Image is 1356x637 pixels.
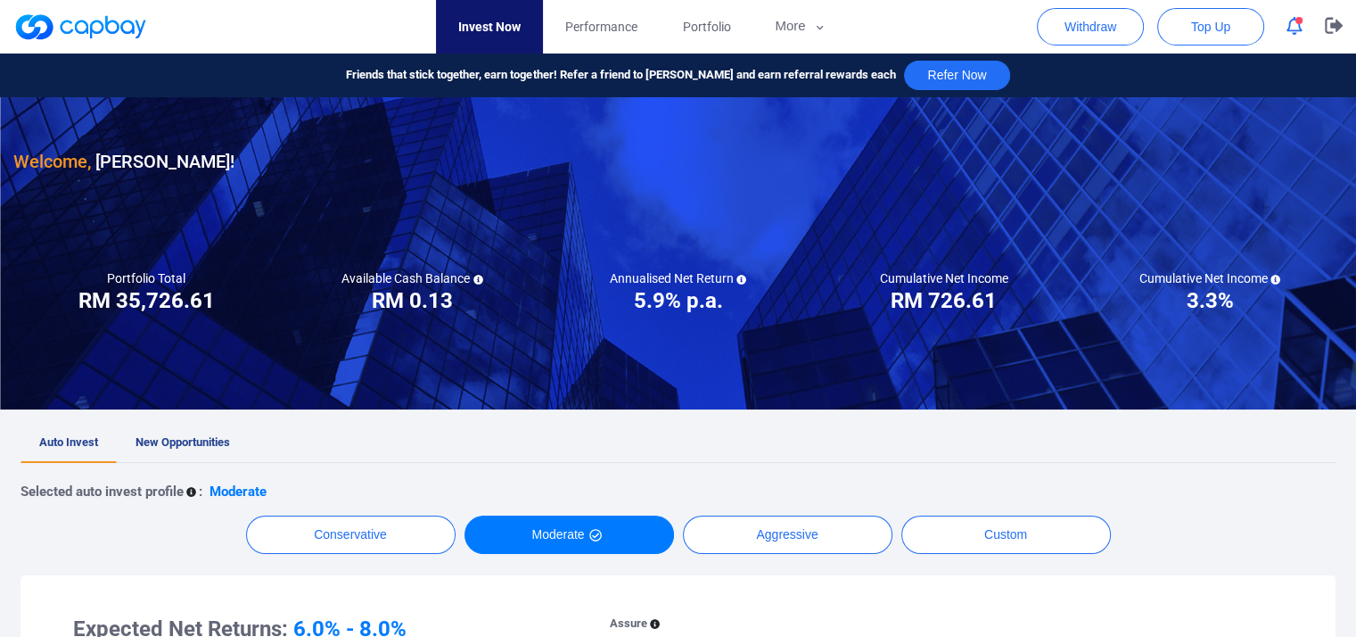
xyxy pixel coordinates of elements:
button: Aggressive [683,516,892,554]
span: New Opportunities [136,435,230,449]
h3: RM 0.13 [372,286,453,315]
h5: Available Cash Balance [341,270,483,286]
h5: Cumulative Net Income [880,270,1008,286]
p: Selected auto invest profile [21,481,184,502]
span: Portfolio [682,17,730,37]
button: Custom [901,516,1111,554]
span: Top Up [1191,18,1230,36]
span: Performance [565,17,637,37]
p: : [199,481,202,502]
button: Withdraw [1037,8,1144,45]
h5: Portfolio Total [107,270,185,286]
h3: 3.3% [1186,286,1233,315]
button: Conservative [246,516,456,554]
span: Auto Invest [39,435,98,449]
h3: RM 726.61 [891,286,997,315]
p: Moderate [210,481,267,502]
h3: RM 35,726.61 [78,286,215,315]
h3: [PERSON_NAME] ! [13,147,234,176]
button: Refer Now [904,61,1009,90]
button: Top Up [1157,8,1264,45]
p: Assure [610,615,647,633]
h5: Annualised Net Return [609,270,746,286]
h3: 5.9% p.a. [633,286,722,315]
span: Friends that stick together, earn together! Refer a friend to [PERSON_NAME] and earn referral rew... [346,66,895,85]
button: Moderate [464,516,674,554]
span: Welcome, [13,151,91,172]
h5: Cumulative Net Income [1138,270,1280,286]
